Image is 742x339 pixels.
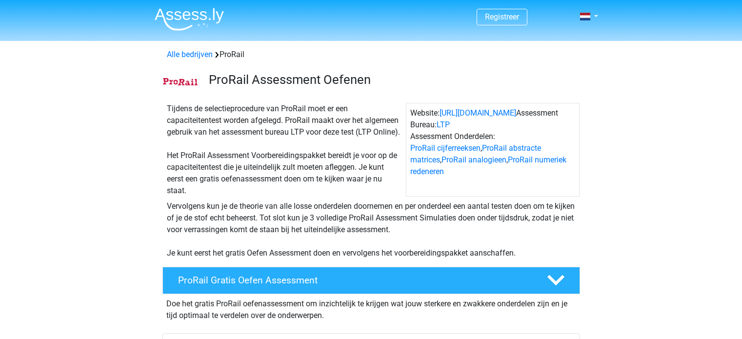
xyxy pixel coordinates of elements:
[155,8,224,31] img: Assessly
[410,143,541,164] a: ProRail abstracte matrices
[163,200,580,259] div: Vervolgens kun je de theorie van alle losse onderdelen doornemen en per onderdeel een aantal test...
[485,12,519,21] a: Registreer
[410,143,481,153] a: ProRail cijferreeksen
[440,108,516,118] a: [URL][DOMAIN_NAME]
[406,103,580,197] div: Website: Assessment Bureau: Assessment Onderdelen: , , ,
[437,120,450,129] a: LTP
[163,49,580,60] div: ProRail
[178,275,531,286] h4: ProRail Gratis Oefen Assessment
[167,50,213,59] a: Alle bedrijven
[209,72,572,87] h3: ProRail Assessment Oefenen
[441,155,506,164] a: ProRail analogieen
[163,103,406,197] div: Tijdens de selectieprocedure van ProRail moet er een capaciteitentest worden afgelegd. ProRail ma...
[159,267,584,294] a: ProRail Gratis Oefen Assessment
[410,155,566,176] a: ProRail numeriek redeneren
[162,294,580,321] div: Doe het gratis ProRail oefenassessment om inzichtelijk te krijgen wat jouw sterkere en zwakkere o...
